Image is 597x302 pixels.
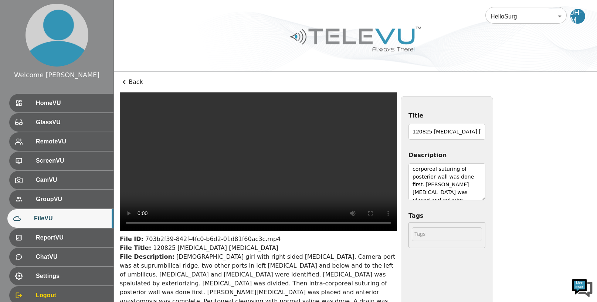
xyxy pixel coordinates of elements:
span: GroupVU [36,195,108,204]
strong: File ID: [120,235,143,242]
img: profile.png [26,4,88,67]
label: Title [408,111,485,120]
img: d_736959983_company_1615157101543_736959983 [13,34,31,53]
strong: File Description: [120,253,174,260]
div: JH-M [570,9,585,24]
span: ReportVU [36,233,108,242]
p: Back [120,78,591,86]
div: GroupVU [9,190,113,208]
span: ScreenVU [36,156,108,165]
input: Title [408,124,485,140]
div: RemoteVU [9,132,113,151]
div: HomeVU [9,94,113,112]
input: Tags [412,227,482,241]
img: Chat Widget [571,276,593,298]
span: FileVU [34,214,108,223]
img: Logo [289,24,422,54]
span: GlassVU [36,118,108,127]
span: Settings [36,272,108,281]
div: Minimize live chat window [121,4,139,21]
div: ChatVU [9,248,113,266]
span: HomeVU [36,99,108,108]
textarea: [DEMOGRAPHIC_DATA] girl with right sided [MEDICAL_DATA]. Camera port was at suprumbilical ridge. ... [408,163,485,200]
span: CamVU [36,176,108,184]
textarea: Type your message and hit 'Enter' [4,202,141,228]
label: Tags [408,211,485,220]
div: Chat with us now [38,39,124,48]
div: 703b2f39-842f-4fc0-b6d2-01d81f60ac3c.mp4 [120,235,397,244]
div: 120825 [MEDICAL_DATA] [MEDICAL_DATA] [120,244,397,252]
span: RemoteVU [36,137,108,146]
label: Description [408,151,485,160]
span: Logout [36,291,108,300]
div: Welcome [PERSON_NAME] [14,70,99,80]
div: GlassVU [9,113,113,132]
div: CamVU [9,171,113,189]
div: Settings [9,267,113,285]
span: We're online! [43,93,102,168]
div: ScreenVU [9,152,113,170]
div: HelloSurg [485,6,567,27]
div: ReportVU [9,228,113,247]
strong: File Title: [120,244,151,251]
div: FileVU [7,209,113,228]
span: ChatVU [36,252,108,261]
